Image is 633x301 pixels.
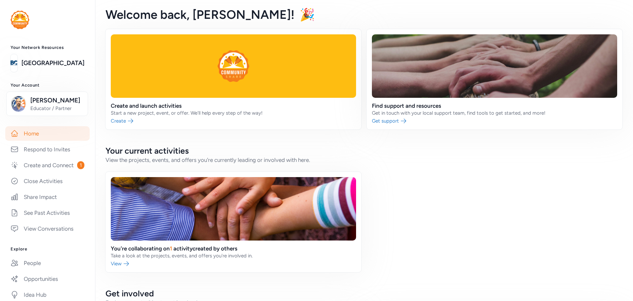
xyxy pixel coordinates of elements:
[105,7,294,22] span: Welcome back , [PERSON_NAME]!
[11,56,17,70] img: logo
[5,221,90,236] a: View Conversations
[11,83,84,88] h3: Your Account
[5,206,90,220] a: See Past Activities
[300,7,315,22] span: 🎉
[5,174,90,188] a: Close Activities
[5,256,90,270] a: People
[11,45,84,50] h3: Your Network Resources
[77,161,84,169] span: 1
[30,96,84,105] span: [PERSON_NAME]
[11,11,29,29] img: logo
[5,158,90,172] a: Create and Connect1
[105,288,622,299] h2: Get involved
[5,272,90,286] a: Opportunities
[105,156,622,164] div: View the projects, events, and offers you're currently leading or involved with here.
[6,92,88,116] button: [PERSON_NAME]Educator / Partner
[5,126,90,141] a: Home
[21,58,84,68] a: [GEOGRAPHIC_DATA]
[5,190,90,204] a: Share Impact
[5,142,90,157] a: Respond to Invites
[11,246,84,252] h3: Explore
[30,105,84,112] span: Educator / Partner
[105,145,622,156] h2: Your current activities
